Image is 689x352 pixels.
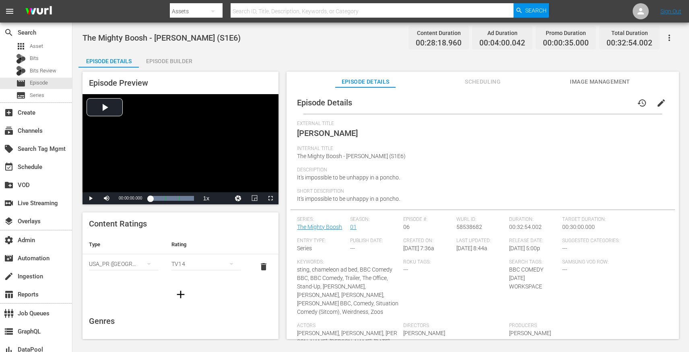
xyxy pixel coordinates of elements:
button: Fullscreen [262,192,278,204]
span: Bits Review [30,67,56,75]
span: Roku Tags: [403,259,505,266]
span: [DATE] 7:36a [403,245,434,251]
span: Short Description [297,188,664,195]
th: Genres [135,332,254,352]
span: Channels [4,126,14,136]
table: simple table [83,235,278,279]
span: Content Ratings [89,219,147,228]
span: Actors [297,323,399,329]
span: Episode Details [335,77,396,87]
button: Playback Rate [198,192,214,204]
span: Directors [403,323,505,329]
span: Wurl ID: [456,216,505,223]
span: It's impossible to be unhappy in a poncho. [297,196,400,202]
img: ans4CAIJ8jUAAAAAAAAAAAAAAAAAAAAAAAAgQb4GAAAAAAAAAAAAAAAAAAAAAAAAJMjXAAAAAAAAAAAAAAAAAAAAAAAAgAT5G... [19,2,58,21]
button: delete [254,257,273,276]
th: Type [83,235,165,254]
span: --- [350,245,355,251]
span: Automation [4,253,14,263]
span: Live Streaming [4,198,14,208]
a: Sign Out [660,8,681,14]
button: edit [652,93,671,113]
span: [PERSON_NAME] [403,330,445,336]
a: The Mighty Boosh [297,224,342,230]
div: Bits [16,54,26,64]
div: Episode Builder [139,51,199,71]
a: 01 [350,224,357,230]
div: Progress Bar [150,196,194,201]
span: Keywords: [297,259,399,266]
span: history [637,98,647,108]
span: Ingestion [4,272,14,281]
span: 00:32:54.002 [509,224,542,230]
span: --- [562,245,567,251]
span: Genres [89,316,115,326]
span: Season: [350,216,399,223]
th: Rating [165,235,248,254]
button: Episode Builder [139,51,199,68]
span: VOD [4,180,14,190]
button: history [632,93,652,113]
span: GraphQL [4,327,14,336]
div: Promo Duration [543,27,589,39]
div: Ad Duration [479,27,525,39]
span: [PERSON_NAME] [297,128,358,138]
span: It's impossible to be unhappy in a poncho. [297,174,400,181]
span: --- [403,266,408,273]
span: Series [297,245,312,251]
span: Search Tags: [509,259,558,266]
span: Image Management [570,77,630,87]
span: Overlays [4,216,14,226]
span: Last Updated: [456,238,505,244]
span: BBC COMEDY [DATE] WORKSPACE [509,266,543,290]
span: Episode #: [403,216,452,223]
div: Video Player [83,94,278,204]
span: Series [30,91,44,99]
button: Mute [99,192,115,204]
span: delete [259,262,268,272]
span: The Mighty Boosh - [PERSON_NAME] (S1E6) [83,33,241,43]
span: edit [656,98,666,108]
div: USA_PR ([GEOGRAPHIC_DATA]) [89,253,159,275]
span: menu [5,6,14,16]
span: 58538682 [456,224,482,230]
span: 00:30:00.000 [562,224,595,230]
button: Search [514,3,549,18]
span: 06 [403,224,410,230]
th: Type [83,332,135,352]
div: Bits Review [16,66,26,76]
span: Asset [16,41,26,51]
span: [PERSON_NAME] [509,330,551,336]
span: External Title [297,121,664,127]
span: Internal Title [297,146,664,152]
div: Content Duration [416,27,462,39]
span: Episode Details [297,98,352,107]
span: Reports [4,290,14,299]
div: Episode Details [78,51,139,71]
span: 00:32:54.002 [606,39,652,48]
span: Description [297,167,664,173]
span: Entry Type: [297,238,346,244]
span: [DATE] 8:44a [456,245,487,251]
span: Asset [30,42,43,50]
span: Episode [30,79,48,87]
button: Play [83,192,99,204]
span: Search Tag Mgmt [4,144,14,154]
span: Series [16,91,26,100]
span: Created On: [403,238,452,244]
span: Admin [4,235,14,245]
span: Samsung VOD Row: [562,259,611,266]
span: Release Date: [509,238,558,244]
span: 00:00:00.000 [119,196,142,200]
span: Series: [297,216,346,223]
div: Total Duration [606,27,652,39]
span: Publish Date: [350,238,399,244]
span: Episode [16,78,26,88]
span: sting, chameleon ad bed, BBC Comedy BBC, BBC Comedy, Trailer, The Office, Stand-Up, [PERSON_NAME]... [297,266,398,315]
button: Jump To Time [230,192,246,204]
span: Search [4,28,14,37]
div: TV14 [171,253,241,275]
span: [DATE] 5:00p [509,245,540,251]
span: Suggested Categories: [562,238,664,244]
button: Episode Details [78,51,139,68]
